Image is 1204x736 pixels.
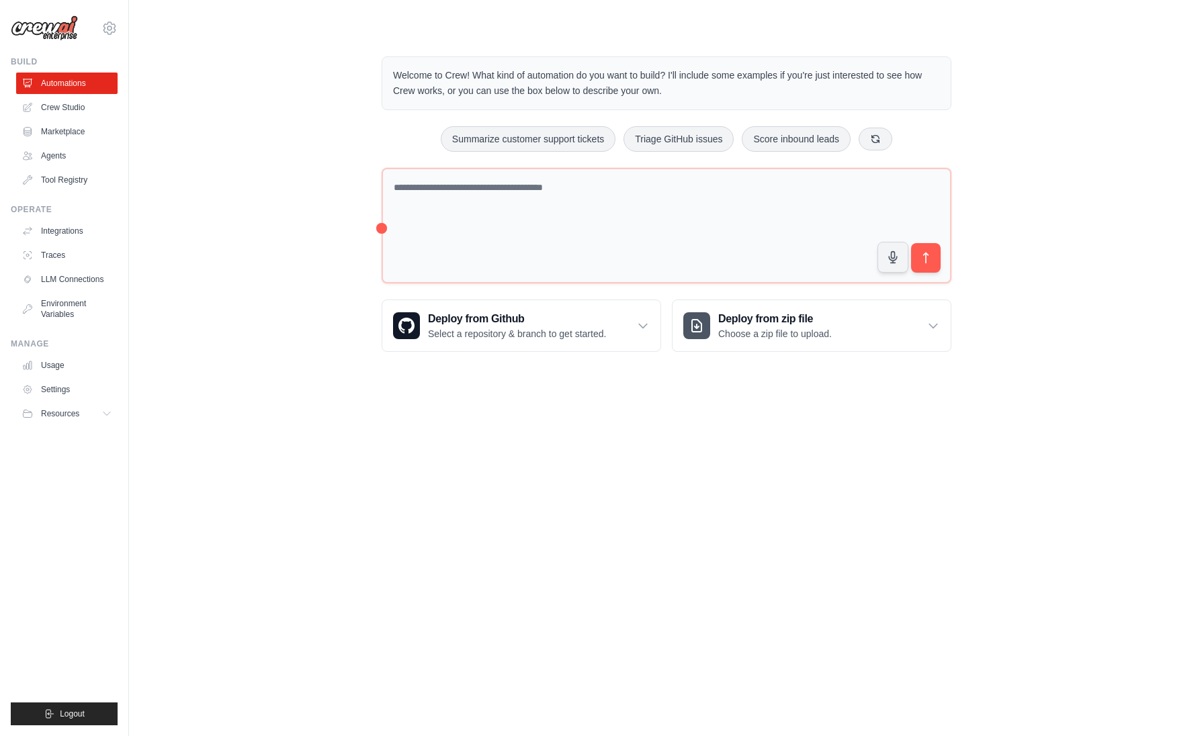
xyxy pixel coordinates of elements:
a: Settings [16,379,118,400]
h3: Deploy from zip file [718,311,832,327]
a: Environment Variables [16,293,118,325]
span: Logout [60,708,85,719]
button: Score inbound leads [742,126,851,152]
a: Integrations [16,220,118,242]
a: Marketplace [16,121,118,142]
a: Usage [16,355,118,376]
img: Logo [11,15,78,41]
p: Choose a zip file to upload. [718,327,832,340]
button: Summarize customer support tickets [441,126,615,152]
a: Traces [16,244,118,266]
div: Manage [11,338,118,349]
h3: Deploy from Github [428,311,606,327]
a: Tool Registry [16,169,118,191]
button: Resources [16,403,118,424]
div: Operate [11,204,118,215]
a: Automations [16,73,118,94]
p: Welcome to Crew! What kind of automation do you want to build? I'll include some examples if you'... [393,68,940,99]
button: Logout [11,702,118,725]
p: Select a repository & branch to get started. [428,327,606,340]
a: Crew Studio [16,97,118,118]
div: Build [11,56,118,67]
span: Resources [41,408,79,419]
a: Agents [16,145,118,167]
button: Triage GitHub issues [623,126,734,152]
a: LLM Connections [16,269,118,290]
